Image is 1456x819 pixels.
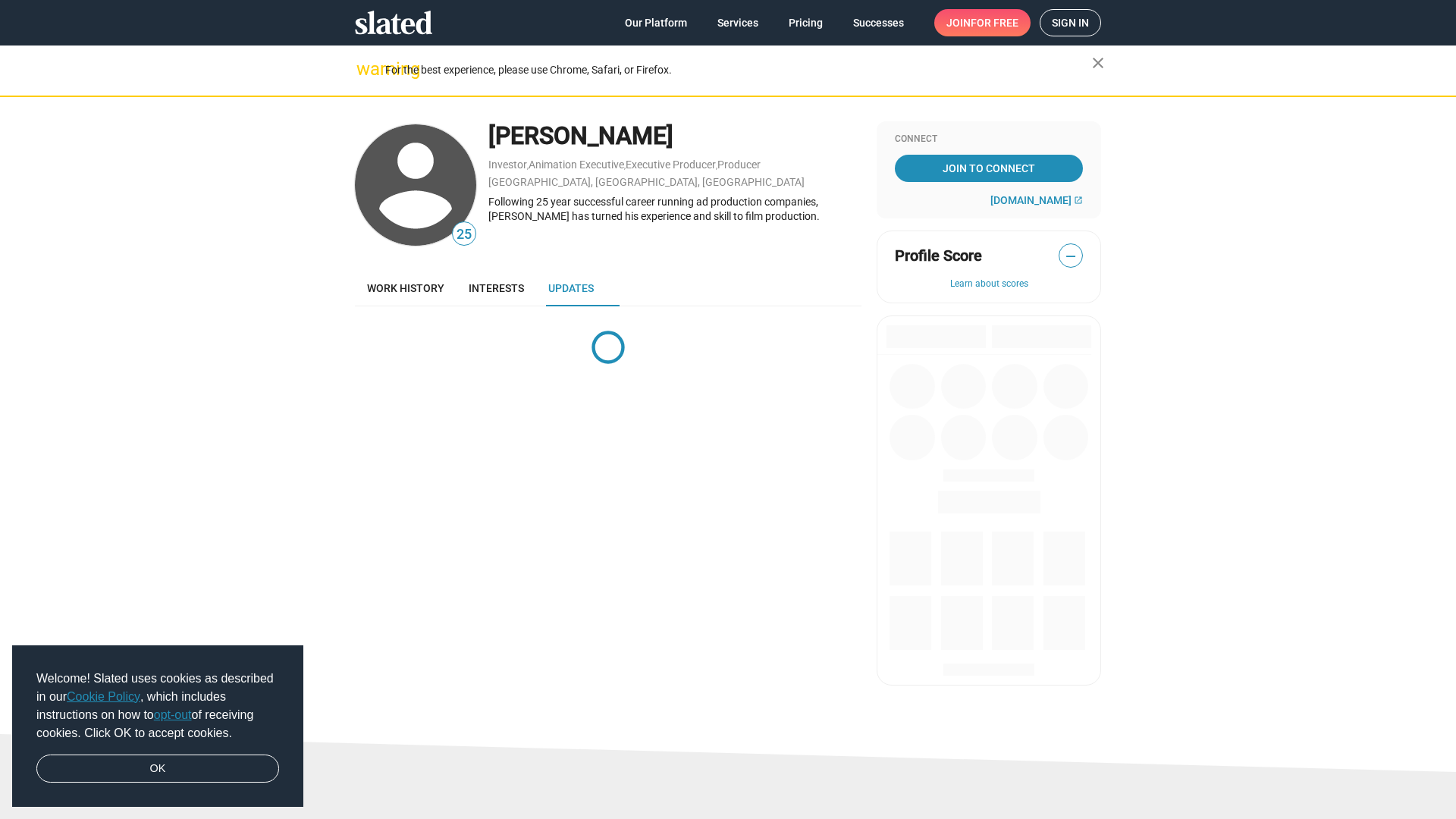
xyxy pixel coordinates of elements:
div: Connect [895,133,1083,146]
span: 25 [453,224,475,245]
span: Sign in [1052,10,1089,36]
a: Work history [355,270,457,306]
span: Work history [367,282,444,294]
mat-icon: close [1089,54,1107,72]
a: Pricing [777,9,835,36]
span: Profile Score [895,246,982,266]
a: Successes [841,9,916,36]
a: Sign in [1040,9,1101,36]
a: dismiss cookie message [36,755,279,783]
span: Successes [853,9,904,36]
span: Pricing [789,9,823,36]
a: [GEOGRAPHIC_DATA], [GEOGRAPHIC_DATA], [GEOGRAPHIC_DATA] [488,176,805,188]
div: cookieconsent [12,645,303,808]
a: Services [705,9,770,36]
button: Learn about scores [895,278,1083,290]
a: Join To Connect [895,155,1083,182]
span: for free [971,9,1018,36]
span: , [624,162,626,170]
span: Join To Connect [898,155,1080,182]
a: Executive Producer [626,158,716,171]
a: Joinfor free [934,9,1031,36]
mat-icon: warning [356,60,375,78]
a: Cookie Policy [67,690,140,703]
mat-icon: open_in_new [1074,196,1083,205]
a: [DOMAIN_NAME] [990,194,1083,206]
span: , [527,162,529,170]
div: [PERSON_NAME] [488,120,861,152]
a: Producer [717,158,761,171]
a: Investor [488,158,527,171]
span: Services [717,9,758,36]
div: Following 25 year successful career running ad production companies, [PERSON_NAME] has turned his... [488,195,861,223]
a: Animation Executive [529,158,624,171]
span: Interests [469,282,524,294]
a: Our Platform [613,9,699,36]
span: — [1059,246,1082,266]
span: Updates [548,282,594,294]
span: Our Platform [625,9,687,36]
a: Updates [536,270,606,306]
span: , [716,162,717,170]
span: Welcome! Slated uses cookies as described in our , which includes instructions on how to of recei... [36,670,279,742]
span: Join [946,9,1018,36]
a: Interests [457,270,536,306]
a: opt-out [154,708,192,721]
span: [DOMAIN_NAME] [990,194,1072,206]
div: For the best experience, please use Chrome, Safari, or Firefox. [385,60,1092,80]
